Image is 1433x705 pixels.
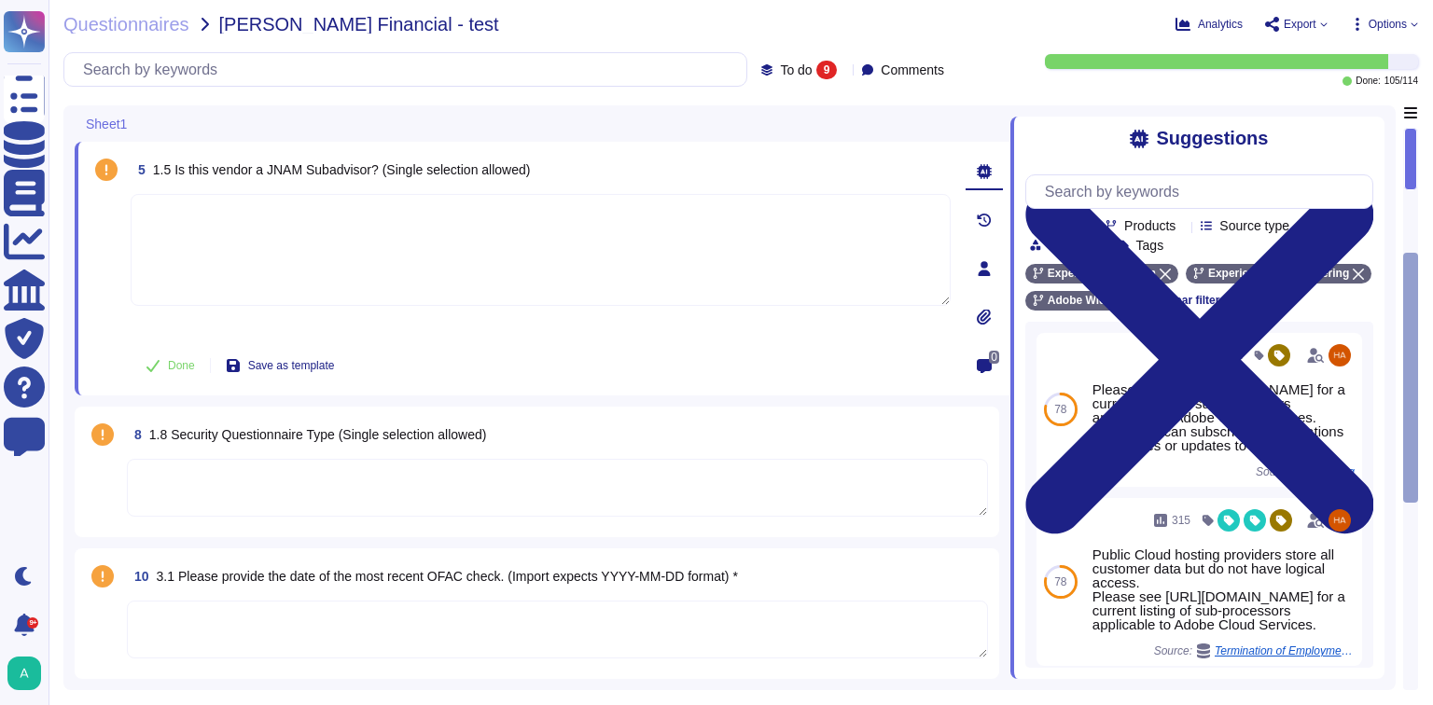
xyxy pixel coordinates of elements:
[127,570,149,583] span: 10
[27,617,38,629] div: 9+
[881,63,944,76] span: Comments
[127,428,142,441] span: 8
[1154,643,1355,658] span: Source:
[1356,76,1381,86] span: Done:
[816,61,838,79] div: 9
[157,569,738,584] span: 3.1 Please provide the date of the most recent OFAC check. (Import expects YYYY-MM-DD format) *
[1284,19,1316,30] span: Export
[1036,175,1372,208] input: Search by keywords
[1198,19,1243,30] span: Analytics
[74,53,746,86] input: Search by keywords
[1329,344,1351,366] img: user
[168,360,195,371] span: Done
[1369,19,1407,30] span: Options
[1054,576,1066,587] span: 78
[1215,645,1355,657] span: Termination of Employment Procedures
[131,163,146,176] span: 5
[1054,404,1066,415] span: 78
[4,653,54,694] button: user
[211,347,350,384] button: Save as template
[63,15,189,34] span: Questionnaires
[1092,547,1355,631] div: Public Cloud hosting providers store all customer data but do not have logical access. Please see...
[7,657,41,690] img: user
[1176,17,1243,32] button: Analytics
[149,427,487,442] span: 1.8 Security Questionnaire Type (Single selection allowed)
[780,63,812,76] span: To do
[86,117,127,131] span: Sheet1
[1329,509,1351,532] img: user
[248,360,335,371] span: Save as template
[153,162,531,177] span: 1.5 Is this vendor a JNAM Subadvisor? (Single selection allowed)
[219,15,499,34] span: [PERSON_NAME] Financial - test
[989,351,999,364] span: 0
[131,347,210,384] button: Done
[1384,76,1418,86] span: 105 / 114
